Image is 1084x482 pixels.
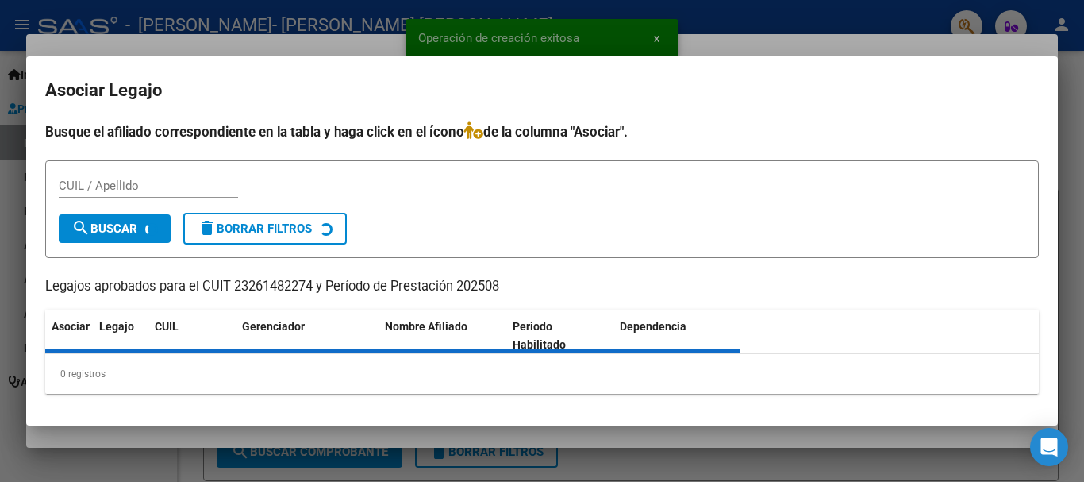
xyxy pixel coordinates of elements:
span: CUIL [155,320,179,333]
h2: Asociar Legajo [45,75,1039,106]
span: Nombre Afiliado [385,320,467,333]
datatable-header-cell: CUIL [148,310,236,362]
datatable-header-cell: Nombre Afiliado [379,310,506,362]
span: Gerenciador [242,320,305,333]
datatable-header-cell: Asociar [45,310,93,362]
span: Dependencia [620,320,686,333]
p: Legajos aprobados para el CUIT 23261482274 y Período de Prestación 202508 [45,277,1039,297]
span: Buscar [71,222,137,236]
span: Asociar [52,320,90,333]
span: Legajo [99,320,134,333]
div: 0 registros [45,354,1039,394]
button: Buscar [59,214,171,243]
datatable-header-cell: Periodo Habilitado [506,310,613,362]
span: Borrar Filtros [198,222,312,236]
datatable-header-cell: Gerenciador [236,310,379,362]
mat-icon: search [71,218,90,237]
mat-icon: delete [198,218,217,237]
button: Borrar Filtros [183,213,347,245]
datatable-header-cell: Legajo [93,310,148,362]
div: Open Intercom Messenger [1030,428,1068,466]
h4: Busque el afiliado correspondiente en la tabla y haga click en el ícono de la columna "Asociar". [45,121,1039,142]
datatable-header-cell: Dependencia [613,310,741,362]
span: Periodo Habilitado [513,320,566,351]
